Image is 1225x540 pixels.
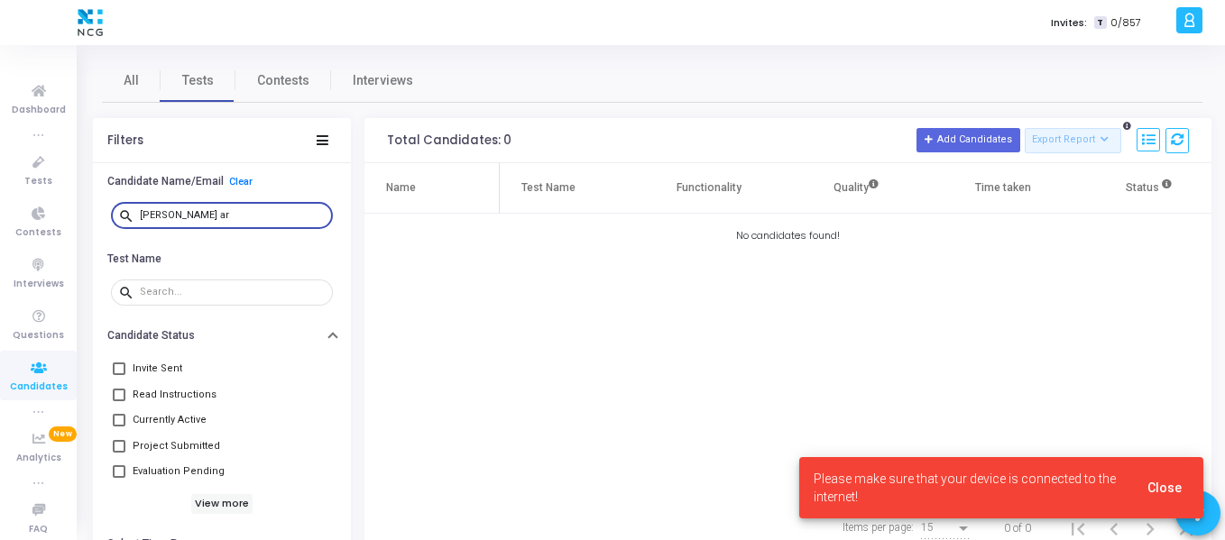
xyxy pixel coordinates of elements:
[635,163,782,214] th: Functionality
[10,380,68,395] span: Candidates
[191,494,253,514] h6: View more
[182,71,214,90] span: Tests
[386,178,416,197] div: Name
[15,225,61,241] span: Contests
[1133,471,1196,504] button: Close
[93,168,351,196] button: Candidate Name/EmailClear
[364,228,1211,243] div: No candidates found!
[257,71,309,90] span: Contests
[93,244,351,272] button: Test Name
[29,522,48,537] span: FAQ
[1147,481,1182,495] span: Close
[1076,163,1223,214] th: Status
[353,71,413,90] span: Interviews
[500,163,635,214] th: Test Name
[133,461,225,482] span: Evaluation Pending
[916,128,1019,151] button: Add Candidates
[13,328,64,343] span: Questions
[12,103,66,118] span: Dashboard
[1025,128,1121,153] button: Export Report
[387,133,511,148] div: Total Candidates: 0
[1051,15,1087,31] label: Invites:
[14,277,64,292] span: Interviews
[814,470,1126,506] span: Please make sure that your device is connected to the internet!
[73,5,107,41] img: logo
[975,178,1031,197] div: Time taken
[124,71,139,90] span: All
[107,175,224,188] h6: Candidate Name/Email
[107,329,195,343] h6: Candidate Status
[229,176,253,188] a: Clear
[133,358,182,380] span: Invite Sent
[782,163,929,214] th: Quality
[133,409,207,431] span: Currently Active
[107,252,161,266] h6: Test Name
[140,210,326,221] input: Search...
[93,322,351,350] button: Candidate Status
[118,284,140,300] mat-icon: search
[133,384,216,406] span: Read Instructions
[16,451,61,466] span: Analytics
[1110,15,1141,31] span: 0/857
[24,174,52,189] span: Tests
[49,426,77,442] span: New
[133,435,220,457] span: Project Submitted
[107,133,143,148] div: Filters
[140,287,326,297] input: Search...
[1094,16,1106,30] span: T
[118,207,140,224] mat-icon: search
